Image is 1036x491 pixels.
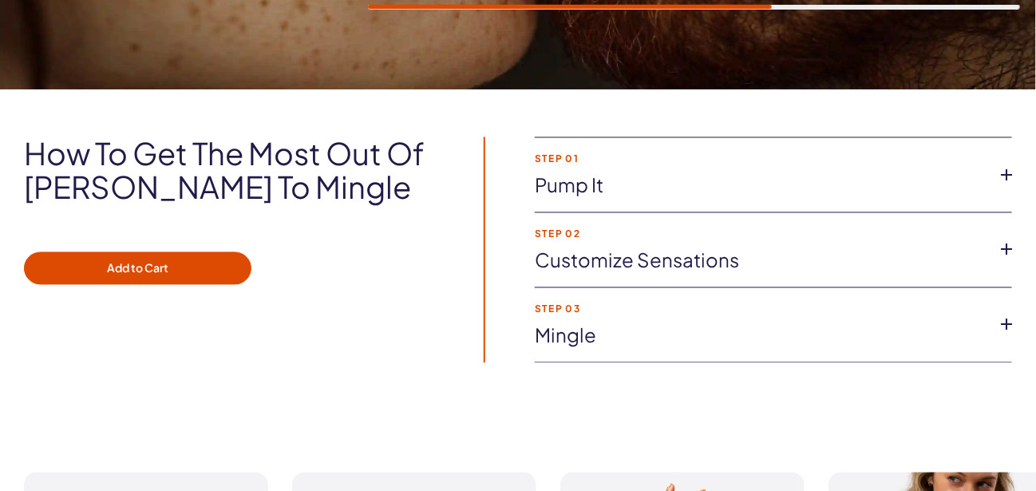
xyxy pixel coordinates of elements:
[535,229,987,240] strong: Step 02
[535,154,987,164] strong: Step 01
[535,304,987,315] strong: Step 03
[24,252,251,286] button: Add to Cart
[24,137,439,204] h2: How to get the most out of [PERSON_NAME] to Mingle
[535,247,987,275] a: Customize Sensations
[535,323,987,350] a: Mingle
[535,172,987,200] a: Pump It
